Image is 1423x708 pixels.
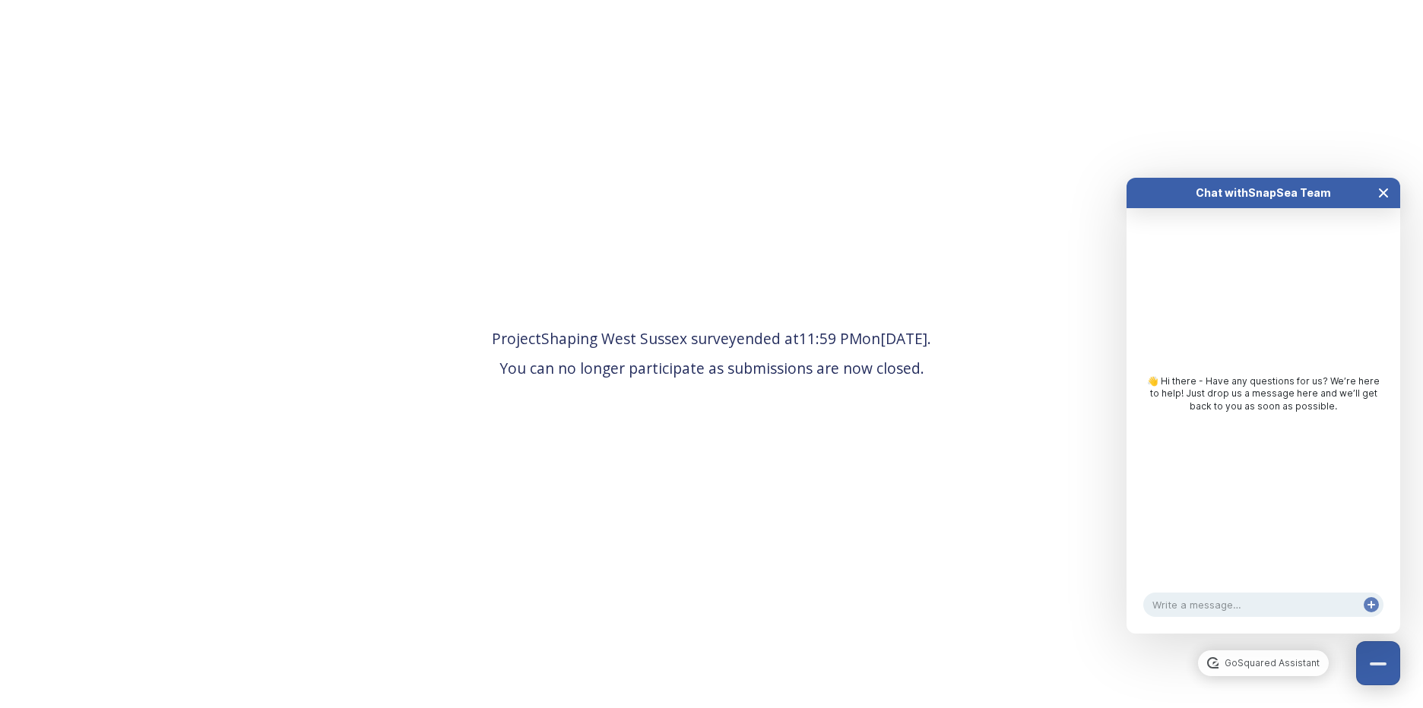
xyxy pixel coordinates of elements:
[1154,185,1373,201] div: Chat with SnapSea Team
[1367,178,1400,208] button: Close Chat
[1142,375,1385,412] div: 👋 Hi there - Have any questions for us? We’re here to help! Just drop us a message here and we’ll...
[1198,650,1328,676] a: GoSquared Assistant
[492,328,931,380] span: Project Shaping West Sussex survey ended at 11:59 PM on [DATE] . You can no longer participate as...
[1356,641,1400,685] button: Close Chat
